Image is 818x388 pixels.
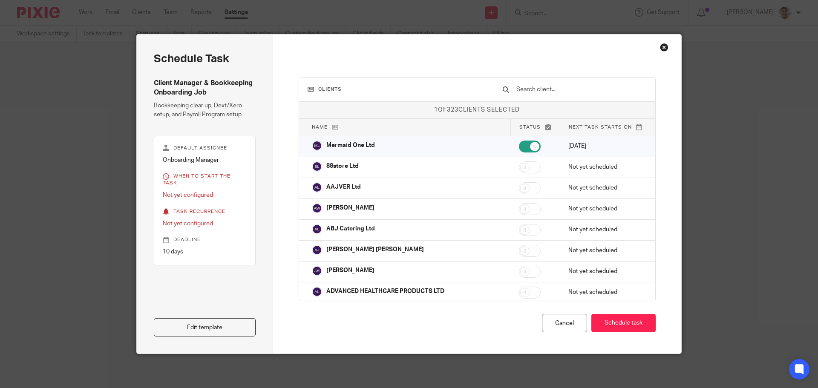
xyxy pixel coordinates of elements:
p: Not yet scheduled [568,288,642,296]
span: 323 [447,107,458,113]
p: Deadline [163,236,247,243]
input: Search client... [516,85,647,94]
p: [PERSON_NAME] [326,266,374,275]
p: When to start the task [163,173,247,187]
h2: Schedule task [154,52,256,66]
h4: Client Manager & Bookkeeping Onboarding Job [154,79,256,97]
p: Mermaid One Ltd [326,141,375,149]
button: Schedule task [591,314,656,332]
p: AAJVER Ltd [326,183,361,191]
img: svg%3E [312,287,322,297]
p: Not yet scheduled [568,204,642,213]
p: ABJ Catering Ltd [326,224,375,233]
p: Onboarding Manager [163,156,247,164]
div: Close this dialog window [660,43,668,52]
p: of clients selected [299,106,656,114]
p: Not yet scheduled [568,246,642,255]
p: [PERSON_NAME] [326,204,374,212]
p: 88store Ltd [326,162,359,170]
p: 10 days [163,247,247,256]
p: Not yet scheduled [568,225,642,234]
h3: Clients [308,86,486,93]
p: Not yet scheduled [568,184,642,192]
img: svg%3E [312,161,322,172]
img: svg%3E [312,245,322,255]
p: Name [312,124,502,131]
p: Task recurrence [163,208,247,215]
p: Not yet configured [163,191,247,199]
div: Cancel [542,314,587,332]
span: 1 [434,107,438,113]
p: ADVANCED HEALTHCARE PRODUCTS LTD [326,287,444,296]
img: svg%3E [312,141,322,151]
p: Bookkeeping clear up, Dext/Xero setup, and Payroll Program setup [154,101,256,119]
p: [DATE] [568,142,642,150]
a: Edit template [154,318,256,336]
p: Not yet scheduled [568,267,642,276]
img: svg%3E [312,224,322,234]
p: Status [519,124,551,131]
p: Not yet configured [163,219,247,228]
img: svg%3E [312,182,322,193]
p: Default assignee [163,145,247,152]
img: svg%3E [312,266,322,276]
img: svg%3E [312,203,322,213]
p: Next task starts on [569,124,642,131]
p: [PERSON_NAME] [PERSON_NAME] [326,245,424,254]
p: Not yet scheduled [568,163,642,171]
